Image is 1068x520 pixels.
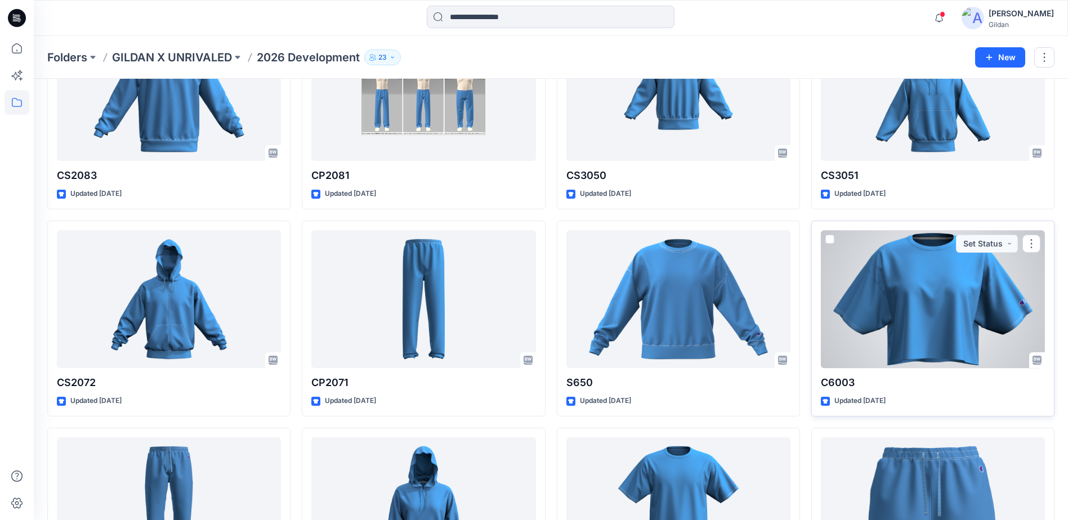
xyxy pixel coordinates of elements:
p: CS2083 [57,168,281,183]
button: New [975,47,1025,68]
p: Updated [DATE] [580,188,631,200]
a: CP2081 [311,23,535,161]
p: 23 [378,51,387,64]
p: Updated [DATE] [834,188,886,200]
p: Updated [DATE] [580,395,631,407]
p: S650 [566,375,790,391]
p: Updated [DATE] [325,188,376,200]
a: CS2072 [57,230,281,368]
p: 2026 Development [257,50,360,65]
p: CP2071 [311,375,535,391]
p: CS3051 [821,168,1045,183]
a: CP2071 [311,230,535,368]
a: Folders [47,50,87,65]
p: C6003 [821,375,1045,391]
a: C6003 [821,230,1045,368]
a: CS3050 [566,23,790,161]
p: Updated [DATE] [325,395,376,407]
a: CS3051 [821,23,1045,161]
button: 23 [364,50,401,65]
p: Updated [DATE] [834,395,886,407]
p: Updated [DATE] [70,395,122,407]
div: Gildan [989,20,1054,29]
div: [PERSON_NAME] [989,7,1054,20]
p: Updated [DATE] [70,188,122,200]
a: CS2083 [57,23,281,161]
a: S650 [566,230,790,368]
p: CP2081 [311,168,535,183]
p: CS3050 [566,168,790,183]
a: GILDAN X UNRIVALED [112,50,232,65]
p: CS2072 [57,375,281,391]
img: avatar [962,7,984,29]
